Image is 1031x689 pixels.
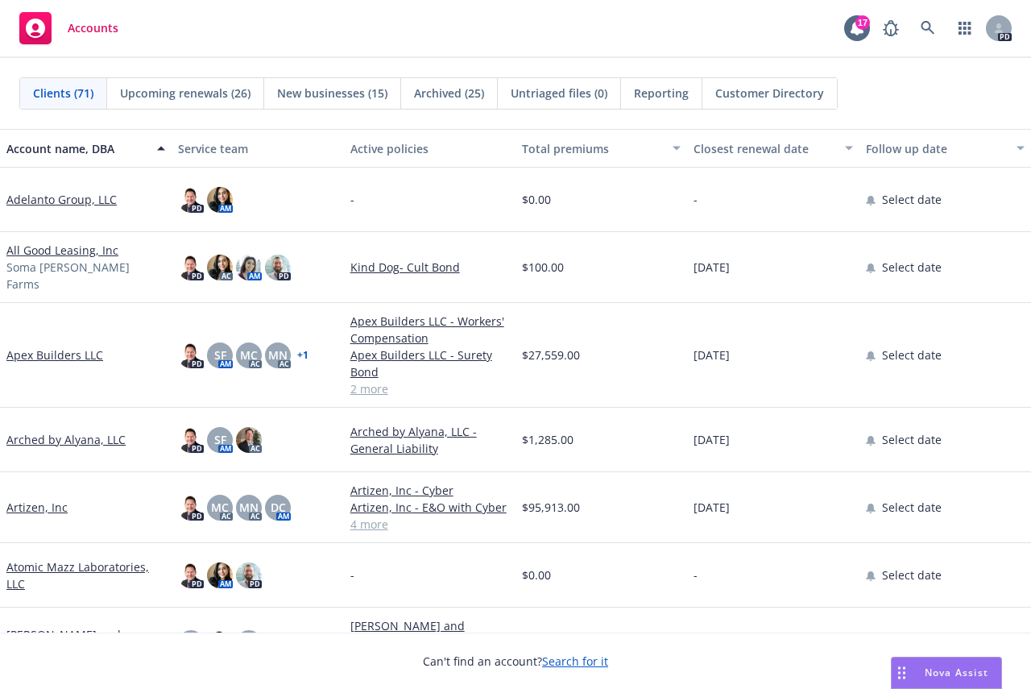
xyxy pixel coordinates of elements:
[239,499,259,516] span: MN
[694,347,730,363] span: [DATE]
[6,191,117,208] a: Adelanto Group, LLC
[350,617,509,668] a: [PERSON_NAME] and [PERSON_NAME] - Commercial Package
[6,431,126,448] a: Arched by Alyana, LLC
[350,482,509,499] a: Artizen, Inc - Cyber
[350,423,509,457] a: Arched by Alyana, LLC - General Liability
[211,499,229,516] span: MC
[265,255,291,280] img: photo
[694,259,730,276] span: [DATE]
[178,140,337,157] div: Service team
[350,191,354,208] span: -
[178,342,204,368] img: photo
[882,191,942,208] span: Select date
[511,85,607,102] span: Untriaged files (0)
[13,6,125,51] a: Accounts
[6,347,103,363] a: Apex Builders LLC
[33,85,93,102] span: Clients (71)
[875,12,907,44] a: Report a Bug
[350,567,354,583] span: -
[350,313,509,347] a: Apex Builders LLC - Workers' Compensation
[687,129,859,168] button: Closest renewal date
[522,191,551,208] span: $0.00
[866,140,1007,157] div: Follow up date
[859,129,1031,168] button: Follow up date
[207,562,233,588] img: photo
[882,567,942,583] span: Select date
[423,653,608,670] span: Can't find an account?
[120,85,251,102] span: Upcoming renewals (26)
[882,347,942,363] span: Select date
[542,654,608,669] a: Search for it
[882,499,942,516] span: Select date
[207,187,233,213] img: photo
[6,499,68,516] a: Artizen, Inc
[522,499,580,516] span: $95,913.00
[236,562,262,588] img: photo
[68,22,118,35] span: Accounts
[522,567,551,583] span: $0.00
[271,499,286,516] span: DC
[6,626,165,660] a: [PERSON_NAME] and [PERSON_NAME]
[515,129,687,168] button: Total premiums
[350,380,509,397] a: 2 more
[268,347,288,363] span: MN
[172,129,343,168] button: Service team
[6,259,165,293] span: Soma [PERSON_NAME] Farms
[350,516,509,533] a: 4 more
[350,499,509,516] a: Artizen, Inc - E&O with Cyber
[522,347,580,363] span: $27,559.00
[414,85,484,102] span: Archived (25)
[214,347,226,363] span: SF
[178,562,204,588] img: photo
[350,140,509,157] div: Active policies
[6,242,118,259] a: All Good Leasing, Inc
[694,499,730,516] span: [DATE]
[925,666,988,679] span: Nova Assist
[297,351,308,360] a: + 1
[892,658,912,688] div: Drag to move
[178,255,204,280] img: photo
[694,431,730,448] span: [DATE]
[912,12,944,44] a: Search
[236,427,262,453] img: photo
[694,567,698,583] span: -
[178,427,204,453] img: photo
[715,85,824,102] span: Customer Directory
[240,347,258,363] span: MC
[522,140,663,157] div: Total premiums
[236,255,262,280] img: photo
[178,187,204,213] img: photo
[214,431,226,448] span: SF
[522,259,564,276] span: $100.00
[344,129,515,168] button: Active policies
[522,431,573,448] span: $1,285.00
[350,347,509,380] a: Apex Builders LLC - Surety Bond
[891,657,1002,689] button: Nova Assist
[207,630,233,656] img: photo
[694,140,834,157] div: Closest renewal date
[6,140,147,157] div: Account name, DBA
[178,495,204,521] img: photo
[882,431,942,448] span: Select date
[882,259,942,276] span: Select date
[694,191,698,208] span: -
[350,259,509,276] a: Kind Dog- Cult Bond
[855,15,870,30] div: 17
[6,558,165,592] a: Atomic Mazz Laboratories, LLC
[949,12,981,44] a: Switch app
[277,85,387,102] span: New businesses (15)
[207,255,233,280] img: photo
[634,85,689,102] span: Reporting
